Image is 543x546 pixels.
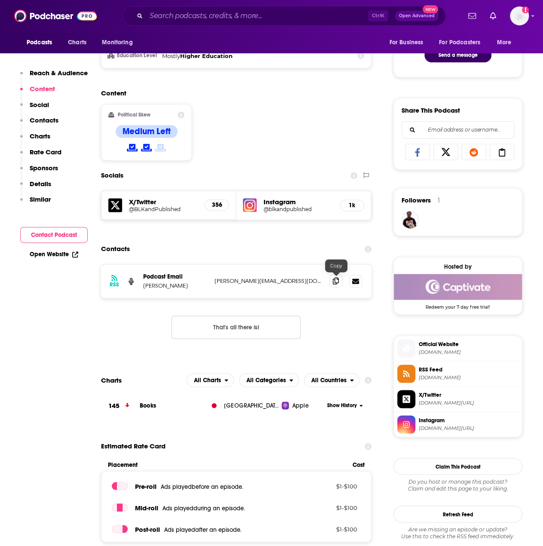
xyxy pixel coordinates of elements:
div: Copy [325,259,347,272]
input: Email address or username... [409,122,507,138]
h5: 356 [212,201,221,209]
button: open menu [433,34,493,51]
h5: X/Twitter [129,198,198,206]
div: Search podcasts, credits, & more... [123,6,446,26]
span: Post -roll [135,525,160,533]
a: Show notifications dropdown [465,9,479,23]
span: Ads played before an episode . [161,483,243,490]
button: Nothing here. [172,316,301,339]
button: open menu [239,373,299,387]
p: [PERSON_NAME] [143,282,208,289]
a: @BLKandPublished [129,206,198,212]
p: Sponsors [30,164,58,172]
span: Placement [108,461,345,468]
a: Share on Facebook [405,144,430,160]
h2: Platforms [187,373,234,387]
span: Ads played after an episode . [164,526,242,533]
p: $ 1 - $ 100 [301,504,357,511]
button: Rate Card [20,148,61,164]
span: For Business [389,37,423,49]
span: All Charts [194,377,221,383]
h3: Education Level [108,53,159,58]
div: Claim and edit this page to your liking. [393,478,522,492]
h3: Share This Podcast [402,106,460,114]
span: Logged in as chonisebass [510,6,529,25]
img: derrick [402,211,419,228]
p: Rate Card [30,148,61,156]
button: Reach & Audience [20,69,88,85]
span: RSS Feed [419,365,518,373]
button: open menu [491,34,522,51]
img: User Profile [510,6,529,25]
a: X/Twitter[DOMAIN_NAME][URL] [397,390,518,408]
a: RSS Feed[DOMAIN_NAME] [397,365,518,383]
h2: Contacts [101,241,130,257]
span: Ads played during an episode . [163,504,245,512]
h5: @blkandpublished [264,206,333,212]
button: open menu [96,34,144,51]
button: Charts [20,132,50,148]
h2: Content [101,89,365,97]
span: For Podcasters [439,37,480,49]
a: Copy Link [490,144,515,160]
a: Official Website[DOMAIN_NAME] [397,339,518,357]
span: Japan [224,401,280,410]
a: Share on Reddit [461,144,486,160]
button: Content [20,85,55,101]
a: Show notifications dropdown [486,9,500,23]
span: X/Twitter [419,391,518,399]
span: Podcasts [27,37,52,49]
button: Social [20,101,49,117]
h3: RSS [110,281,119,288]
p: Similar [30,195,51,203]
button: Refresh Feed [393,506,522,522]
button: open menu [187,373,234,387]
a: Captivate Deal: Redeem your 7 day free trial! [394,274,522,309]
span: Show History [327,402,357,409]
img: Podchaser - Follow, Share and Rate Podcasts [14,8,97,24]
span: Pre -roll [135,482,156,490]
img: Captivate Deal: Redeem your 7 day free trial! [394,274,522,300]
svg: Add a profile image [522,6,529,13]
div: Search followers [402,121,514,138]
button: open menu [383,34,434,51]
div: Are we missing an episode or update? Use this to check the RSS feed immediately. [393,526,522,540]
h2: Political Skew [118,112,150,118]
span: instagram.com/blkandpublished [419,425,518,431]
p: Charts [30,132,50,140]
span: newwrites.com [419,349,518,355]
a: Share on X/Twitter [433,144,458,160]
span: Mid -roll [135,503,158,512]
a: Books [140,402,156,409]
button: Similar [20,195,51,211]
span: More [497,37,512,49]
h5: Instagram [264,198,333,206]
p: Details [30,180,51,188]
button: Show profile menu [510,6,529,25]
span: Ctrl K [368,10,388,21]
button: Contact Podcast [20,227,88,243]
button: Contacts [20,116,58,132]
button: open menu [304,373,359,387]
p: [PERSON_NAME][EMAIL_ADDRESS][DOMAIN_NAME] [215,277,322,285]
img: iconImage [243,198,257,212]
h2: Charts [101,376,122,384]
a: Instagram[DOMAIN_NAME][URL] [397,415,518,433]
span: feeds.captivate.fm [419,374,518,380]
span: Apple [292,401,309,410]
button: Sponsors [20,164,58,180]
button: Send a message [424,48,491,62]
span: Cost [353,461,365,468]
button: open menu [21,34,63,51]
button: Show History [325,402,365,409]
input: Search podcasts, credits, & more... [146,9,368,23]
span: New [423,5,438,13]
span: Charts [68,37,86,49]
h2: Categories [239,373,299,387]
p: Contacts [30,116,58,124]
p: Content [30,85,55,93]
button: Details [20,180,51,196]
